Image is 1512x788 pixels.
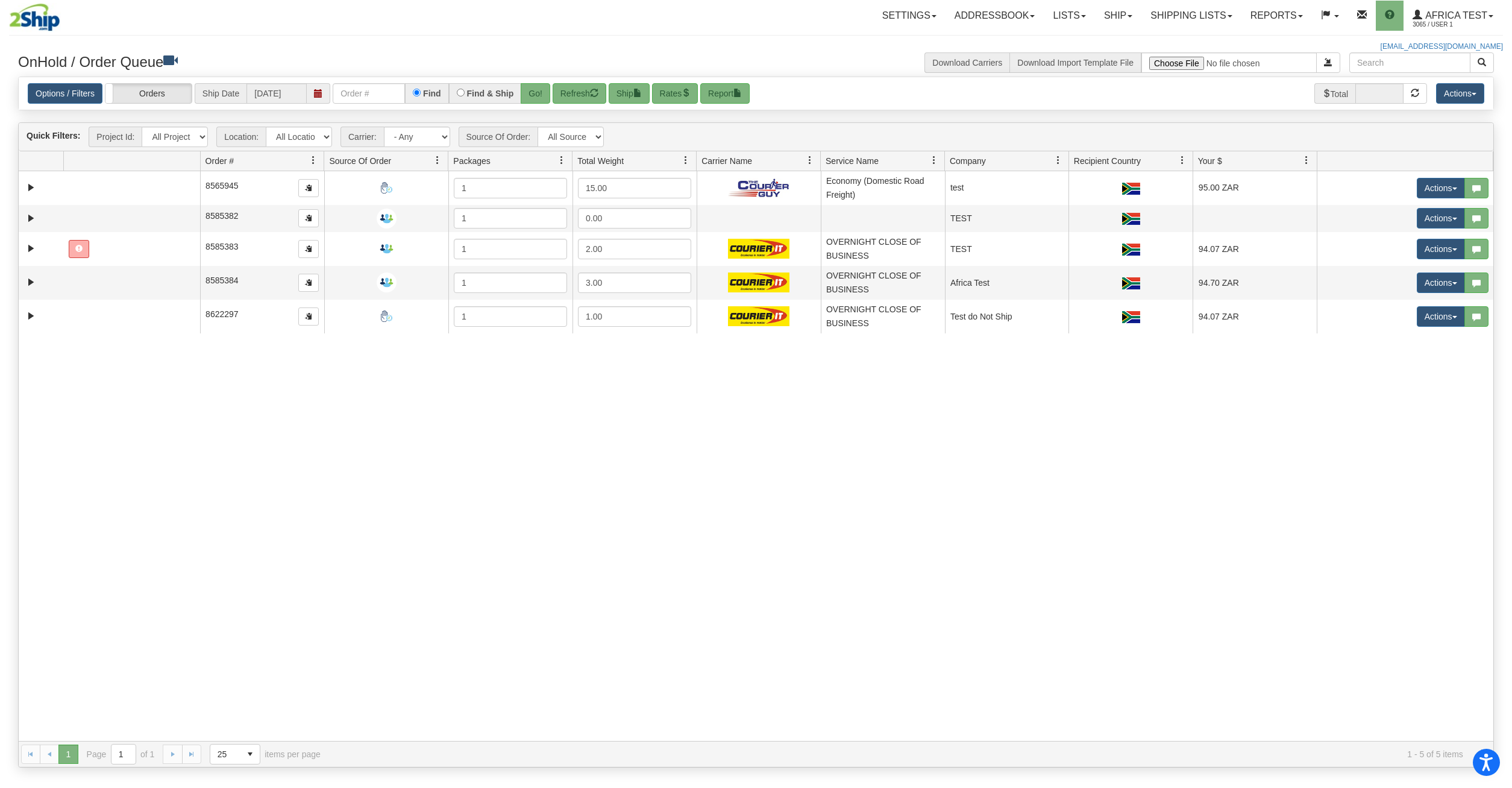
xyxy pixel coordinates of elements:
a: Expand [24,241,39,256]
a: Addressbook [946,1,1044,31]
label: Find [423,89,441,98]
td: 94.07 ZAR [1193,300,1317,333]
span: Your $ [1198,155,1222,167]
button: Actions [1417,239,1465,259]
span: items per page [210,744,321,764]
a: Total Weight filter column settings [676,150,696,171]
button: Rates [652,83,698,104]
span: Carrier Name [701,155,752,167]
span: Company [950,155,986,167]
span: Source Of Order: [459,127,538,147]
span: Packages [453,155,490,167]
span: Total Weight [577,155,624,167]
a: Carrier Name filter column settings [800,150,820,171]
img: logo3065.jpg [9,3,61,34]
td: OVERNIGHT CLOSE OF BUSINESS [821,300,945,333]
img: Request [377,209,397,229]
img: ZA [1122,311,1140,323]
img: CourierIT [728,273,790,292]
a: Recipient Country filter column settings [1172,150,1193,171]
button: Actions [1417,306,1465,327]
label: Quick Filters: [27,130,80,142]
img: CourierIT [728,239,790,259]
button: Copy to clipboard [298,307,319,326]
button: Copy to clipboard [298,240,319,258]
span: Page 1 [58,745,78,764]
button: Search [1470,52,1494,73]
img: Manual [377,178,397,198]
td: 94.70 ZAR [1193,266,1317,300]
a: Ship [1095,1,1141,31]
span: Location: [216,127,266,147]
label: Find & Ship [467,89,514,98]
input: Search [1349,52,1470,73]
a: Settings [873,1,946,31]
img: ZA [1122,213,1140,225]
a: Packages filter column settings [551,150,572,171]
button: Actions [1417,178,1465,198]
a: Reports [1241,1,1312,31]
span: select [240,745,260,764]
a: Source Of Order filter column settings [427,150,448,171]
td: Africa Test [945,266,1069,300]
img: Request [377,239,397,259]
a: Lists [1044,1,1094,31]
span: Ship Date [195,83,246,104]
span: 3065 / User 1 [1413,19,1503,31]
button: Actions [1417,208,1465,229]
span: 8622297 [205,309,239,319]
td: TEST [945,232,1069,266]
span: 25 [218,748,233,760]
button: Report [700,83,750,104]
td: 94.07 ZAR [1193,232,1317,266]
button: Refresh [553,83,606,104]
span: 1 - 5 of 5 items [337,749,1463,759]
button: Actions [1417,273,1465,293]
span: 8585383 [205,242,239,251]
a: Africa Test 3065 / User 1 [1404,1,1502,31]
a: Options / Filters [28,83,102,104]
label: Orders [105,84,192,103]
a: Download Import Template File [1017,58,1134,68]
td: 95.00 ZAR [1193,171,1317,205]
a: Order # filter column settings [303,150,324,171]
td: OVERNIGHT CLOSE OF BUSINESS [821,266,945,300]
a: Company filter column settings [1048,150,1068,171]
span: Page of 1 [87,744,155,764]
span: 8585384 [205,276,239,285]
span: Service Name [826,155,879,167]
a: Your $ filter column settings [1296,150,1317,171]
img: ZA [1122,277,1140,289]
span: Total [1314,83,1356,104]
span: Project Id: [89,127,142,147]
a: Expand [24,211,39,226]
td: Economy (Domestic Road Freight) [821,171,945,205]
img: Request [377,273,397,292]
div: grid toolbar [19,123,1493,151]
img: ZA [1122,244,1140,256]
span: Africa Test [1422,10,1487,20]
span: Source Of Order [329,155,391,167]
button: Copy to clipboard [298,179,319,197]
span: 8565945 [205,181,239,191]
input: Page 1 [111,745,136,764]
span: 8585382 [205,211,239,221]
button: Ship [609,83,650,104]
button: Actions [1436,83,1484,104]
button: Copy to clipboard [298,209,319,227]
td: Test do Not Ship [945,300,1069,333]
h3: OnHold / Order Queue [18,52,747,70]
a: Download Carriers [932,58,1002,68]
span: Carrier: [340,127,384,147]
input: Order # [333,83,405,104]
img: Courier Guy [728,178,790,198]
button: Copy to clipboard [298,274,319,292]
a: Expand [24,275,39,290]
img: ZA [1122,183,1140,195]
a: Refresh [1472,745,1491,764]
td: OVERNIGHT CLOSE OF BUSINESS [821,232,945,266]
td: test [945,171,1069,205]
a: Shipping lists [1141,1,1241,31]
td: TEST [945,205,1069,232]
a: Expand [24,180,39,195]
